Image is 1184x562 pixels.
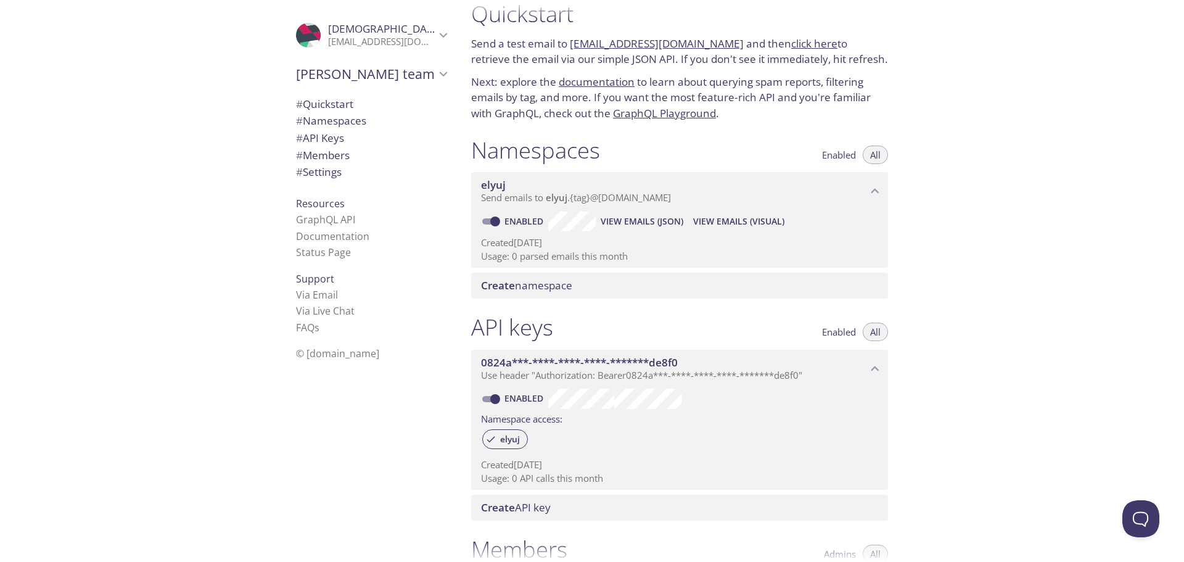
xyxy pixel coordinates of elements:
[296,304,355,318] a: Via Live Chat
[296,288,338,302] a: Via Email
[296,65,435,83] span: [PERSON_NAME] team
[296,321,319,334] a: FAQ
[471,36,888,67] p: Send a test email to and then to retrieve the email via our simple JSON API. If you don't see it ...
[471,172,888,210] div: elyuj namespace
[296,114,303,128] span: #
[296,347,379,360] span: © [DOMAIN_NAME]
[570,36,744,51] a: [EMAIL_ADDRESS][DOMAIN_NAME]
[791,36,837,51] a: click here
[314,321,319,334] span: s
[296,213,355,226] a: GraphQL API
[481,409,562,427] label: Namespace access:
[503,215,548,227] a: Enabled
[481,191,671,204] span: Send emails to . {tag} @[DOMAIN_NAME]
[863,323,888,341] button: All
[481,178,506,192] span: elyuj
[481,250,878,263] p: Usage: 0 parsed emails this month
[482,429,528,449] div: elyuj
[286,15,456,56] div: Apostol Eusebiu
[296,229,369,243] a: Documentation
[481,278,572,292] span: namespace
[296,131,344,145] span: API Keys
[481,500,515,514] span: Create
[286,96,456,113] div: Quickstart
[481,472,878,485] p: Usage: 0 API calls this month
[471,74,888,122] p: Next: explore the to learn about querying spam reports, filtering emails by tag, and more. If you...
[863,146,888,164] button: All
[471,313,553,341] h1: API keys
[286,130,456,147] div: API Keys
[471,273,888,299] div: Create namespace
[481,500,551,514] span: API key
[471,495,888,521] div: Create API Key
[296,165,303,179] span: #
[296,197,345,210] span: Resources
[613,106,716,120] a: GraphQL Playground
[296,165,342,179] span: Settings
[503,392,548,404] a: Enabled
[296,148,350,162] span: Members
[296,97,353,111] span: Quickstart
[481,278,515,292] span: Create
[286,147,456,164] div: Members
[1122,500,1159,537] iframe: Help Scout Beacon - Open
[286,58,456,90] div: Apostol's team
[815,323,863,341] button: Enabled
[559,75,635,89] a: documentation
[693,214,784,229] span: View Emails (Visual)
[328,22,485,36] span: [DEMOGRAPHIC_DATA] Eusebiu
[481,236,878,249] p: Created [DATE]
[286,112,456,130] div: Namespaces
[546,191,567,204] span: elyuj
[296,246,351,259] a: Status Page
[815,146,863,164] button: Enabled
[601,214,683,229] span: View Emails (JSON)
[286,163,456,181] div: Team Settings
[296,131,303,145] span: #
[481,458,878,471] p: Created [DATE]
[471,136,600,164] h1: Namespaces
[296,114,366,128] span: Namespaces
[493,434,527,445] span: elyuj
[596,212,688,231] button: View Emails (JSON)
[296,97,303,111] span: #
[296,148,303,162] span: #
[328,36,435,48] p: [EMAIL_ADDRESS][DOMAIN_NAME]
[688,212,789,231] button: View Emails (Visual)
[296,272,334,286] span: Support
